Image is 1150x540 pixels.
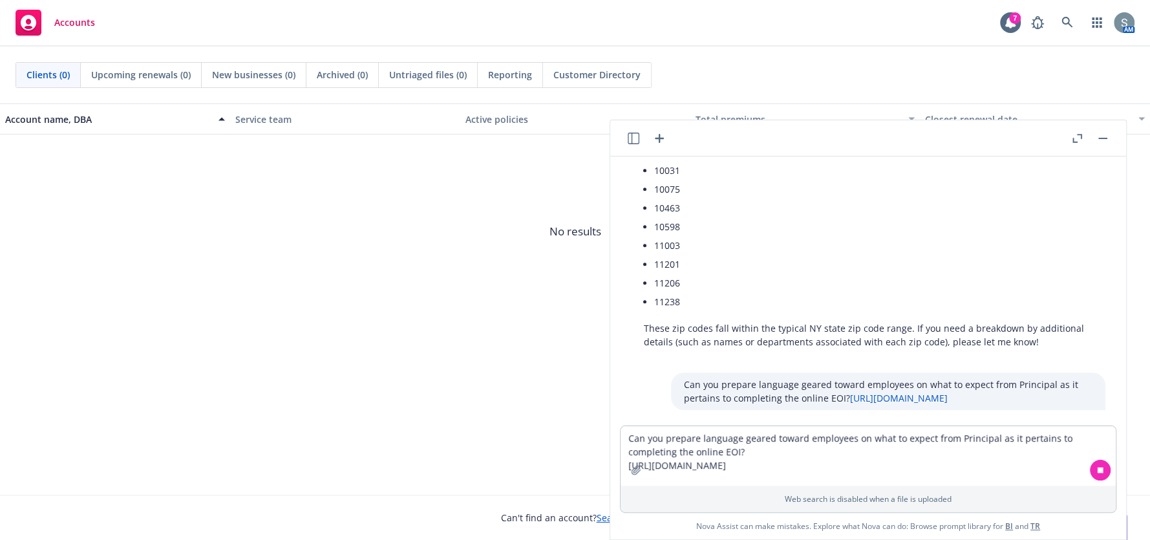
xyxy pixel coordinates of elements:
[690,103,920,135] button: Total premiums
[597,512,650,524] a: Search for it
[654,161,1092,180] li: 10031
[553,68,641,81] span: Customer Directory
[654,236,1092,255] li: 11003
[91,68,191,81] span: Upcoming renewals (0)
[27,68,70,81] span: Clients (0)
[615,513,1121,539] span: Nova Assist can make mistakes. Explore what Nova can do: Browse prompt library for and
[460,103,690,135] button: Active policies
[465,113,685,126] div: Active policies
[1114,12,1134,33] img: photo
[644,321,1092,349] p: These zip codes fall within the typical NY state zip code range. If you need a breakdown by addit...
[389,68,467,81] span: Untriaged files (0)
[230,103,460,135] button: Service team
[54,17,95,28] span: Accounts
[235,113,455,126] div: Service team
[1005,521,1013,532] a: BI
[654,292,1092,311] li: 11238
[654,255,1092,274] li: 11201
[654,180,1092,199] li: 10075
[501,511,650,524] span: Can't find an account?
[920,103,1150,135] button: Closest renewal date
[654,274,1092,292] li: 11206
[1025,10,1050,36] a: Report a Bug
[212,68,295,81] span: New businesses (0)
[488,68,532,81] span: Reporting
[850,392,948,404] a: [URL][DOMAIN_NAME]
[654,217,1092,236] li: 10598
[10,5,100,41] a: Accounts
[1030,521,1040,532] a: TR
[925,113,1131,126] div: Closest renewal date
[5,113,211,126] div: Account name, DBA
[1009,12,1021,24] div: 7
[1084,10,1110,36] a: Switch app
[628,493,1108,504] p: Web search is disabled when a file is uploaded
[695,113,900,126] div: Total premiums
[654,199,1092,217] li: 10463
[317,68,368,81] span: Archived (0)
[1054,10,1080,36] a: Search
[684,378,1092,405] p: Can you prepare language geared toward employees on what to expect from Principal as it pertains ...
